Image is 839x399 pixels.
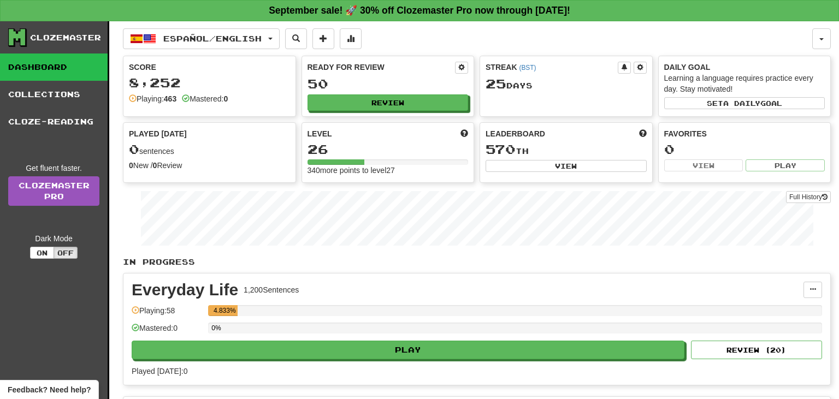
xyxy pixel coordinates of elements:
div: Streak [486,62,618,73]
span: Open feedback widget [8,384,91,395]
div: 50 [308,77,469,91]
strong: 0 [223,94,228,103]
strong: 463 [164,94,176,103]
button: Full History [786,191,831,203]
div: Score [129,62,290,73]
div: Playing: [129,93,176,104]
button: Español/English [123,28,280,49]
a: (BST) [519,64,536,72]
div: 8,252 [129,76,290,90]
button: On [30,247,54,259]
span: Español / English [163,34,262,43]
div: 0 [664,142,825,156]
button: Review (20) [691,341,822,359]
button: Review [308,94,469,111]
div: New / Review [129,160,290,171]
div: 1,200 Sentences [244,284,299,295]
button: Add sentence to collection [312,28,334,49]
div: Dark Mode [8,233,99,244]
span: 0 [129,141,139,157]
span: Played [DATE] [129,128,187,139]
div: Learning a language requires practice every day. Stay motivated! [664,73,825,94]
a: ClozemasterPro [8,176,99,206]
span: Level [308,128,332,139]
span: Score more points to level up [460,128,468,139]
div: Get fluent faster. [8,163,99,174]
div: sentences [129,142,290,157]
span: Played [DATE]: 0 [132,367,187,376]
div: 340 more points to level 27 [308,165,469,176]
button: Play [746,159,825,171]
button: View [486,160,647,172]
div: Favorites [664,128,825,139]
span: a daily [723,99,760,107]
div: Mastered: 0 [132,323,203,341]
div: Daily Goal [664,62,825,73]
span: 25 [486,76,506,91]
button: Search sentences [285,28,307,49]
div: 4.833% [211,305,238,316]
p: In Progress [123,257,831,267]
strong: 0 [153,161,157,170]
span: Leaderboard [486,128,545,139]
strong: 0 [129,161,133,170]
button: View [664,159,743,171]
div: th [486,142,647,157]
span: This week in points, UTC [639,128,647,139]
div: Day s [486,77,647,91]
div: Everyday Life [132,282,238,298]
span: 570 [486,141,516,157]
button: Off [54,247,78,259]
strong: September sale! 🚀 30% off Clozemaster Pro now through [DATE]! [269,5,570,16]
div: Mastered: [182,93,228,104]
div: Clozemaster [30,32,101,43]
button: Seta dailygoal [664,97,825,109]
div: Ready for Review [308,62,456,73]
div: 26 [308,142,469,156]
button: Play [132,341,684,359]
div: Playing: 58 [132,305,203,323]
button: More stats [340,28,362,49]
